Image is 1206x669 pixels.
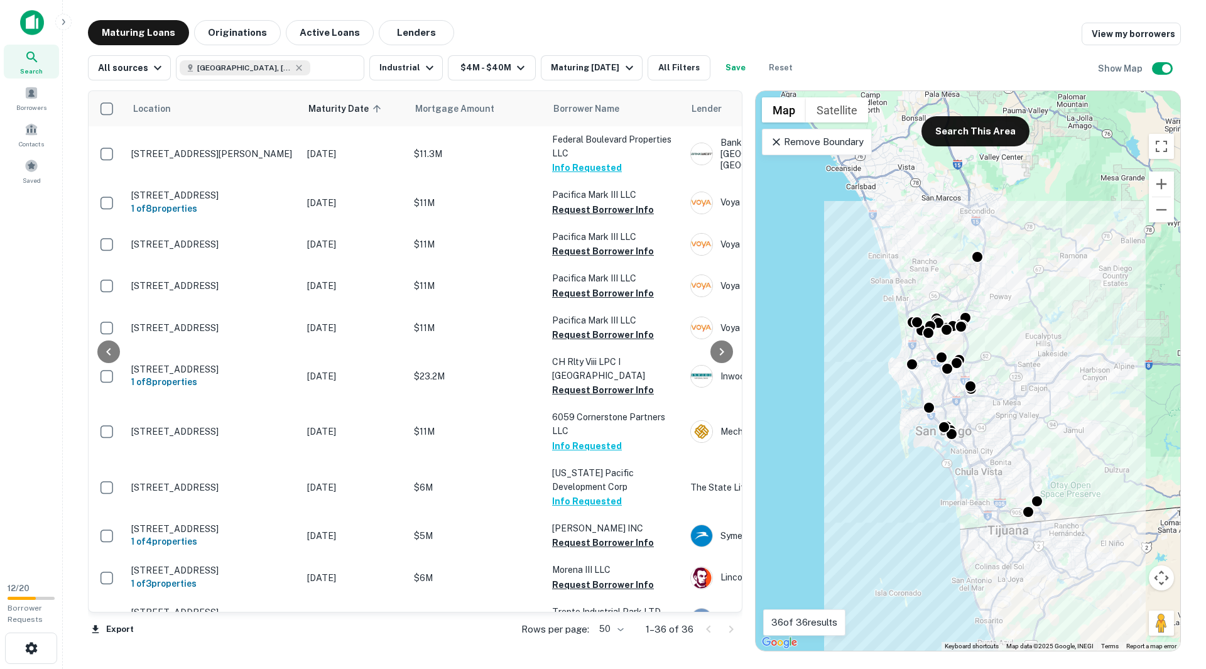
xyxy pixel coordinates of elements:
span: Borrowers [16,102,46,112]
div: Inwood National Bank [690,365,879,388]
button: Info Requested [552,160,622,175]
a: Borrowers [4,81,59,115]
span: Lender [692,101,722,116]
div: Voya Financial [690,275,879,297]
p: [STREET_ADDRESS] [131,364,295,375]
p: Trepte Industrial Park LTD [552,605,678,619]
span: Borrower Requests [8,604,43,624]
p: 36 of 36 results [771,615,837,630]
span: Location [133,101,171,116]
p: [DATE] [307,321,401,335]
th: Mortgage Amount [408,91,546,126]
img: picture [691,525,712,547]
a: Terms (opens in new tab) [1101,643,1119,650]
p: [STREET_ADDRESS] [131,280,295,291]
button: Reset [761,55,801,80]
div: Maturing [DATE] [551,60,636,75]
div: Voya Financial [690,233,879,256]
p: [STREET_ADDRESS] [131,565,295,576]
h6: 1 of 4 properties [131,535,295,548]
h6: 1 of 8 properties [131,202,295,215]
p: $11M [414,237,540,251]
img: picture [691,567,712,589]
div: All sources [98,60,165,75]
p: [DATE] [307,481,401,494]
img: picture [691,317,712,339]
a: Contacts [4,117,59,151]
div: Bankwest - [GEOGRAPHIC_DATA], [GEOGRAPHIC_DATA], And [GEOGRAPHIC_DATA] [690,137,879,171]
button: Keyboard shortcuts [945,642,999,651]
p: [STREET_ADDRESS] [131,426,295,437]
p: [PERSON_NAME] INC [552,521,678,535]
p: Pacifica Mark III LLC [552,230,678,244]
span: Contacts [19,139,44,149]
h6: Show Map [1098,62,1144,75]
p: [DATE] [307,571,401,585]
button: Info Requested [552,438,622,454]
p: Remove Boundary [770,134,864,150]
p: $11.3M [414,147,540,161]
p: Federal Boulevard Properties LLC [552,133,678,160]
button: All Filters [648,55,710,80]
div: Saved [4,154,59,188]
p: The State Life Insurance Company [690,481,879,494]
button: Info Requested [552,494,622,509]
th: Location [125,91,301,126]
p: [STREET_ADDRESS] [131,190,295,201]
img: picture [691,234,712,255]
button: Map camera controls [1149,565,1174,590]
button: Save your search to get updates of matches that match your search criteria. [715,55,756,80]
img: picture [691,421,712,442]
span: Maturity Date [308,101,385,116]
div: Symetra [690,525,879,547]
p: [DATE] [307,369,401,383]
div: 50 [594,620,626,638]
p: [DATE] [307,279,401,293]
button: All sources [88,55,171,80]
p: Pacifica Mark III LLC [552,313,678,327]
a: Search [4,45,59,79]
th: Lender [684,91,885,126]
span: [GEOGRAPHIC_DATA], [GEOGRAPHIC_DATA], [GEOGRAPHIC_DATA] [197,62,291,73]
button: Maturing Loans [88,20,189,45]
p: $23.2M [414,369,540,383]
img: picture [691,143,712,165]
th: Borrower Name [546,91,684,126]
p: [DATE] [307,237,401,251]
p: [DATE] [307,147,401,161]
p: [STREET_ADDRESS] [131,482,295,493]
p: [STREET_ADDRESS] [131,322,295,334]
p: $5M [414,529,540,543]
button: Request Borrower Info [552,383,654,398]
span: Saved [23,175,41,185]
img: picture [691,366,712,387]
div: Voya Financial [690,192,879,214]
p: $11M [414,321,540,335]
button: Request Borrower Info [552,244,654,259]
p: 6059 Cornerstone Partners LLC [552,410,678,438]
div: [PERSON_NAME] [PERSON_NAME] [690,608,879,631]
p: Pacifica Mark III LLC [552,271,678,285]
p: CH Rlty Viii LPC I [GEOGRAPHIC_DATA] [552,355,678,383]
p: 1–36 of 36 [646,622,693,637]
button: Request Borrower Info [552,286,654,301]
p: $11M [414,279,540,293]
p: $6M [414,481,540,494]
p: [US_STATE] Pacific Development Corp [552,466,678,494]
img: Google [759,634,800,651]
p: [STREET_ADDRESS] [131,239,295,250]
img: picture [691,275,712,296]
button: Request Borrower Info [552,202,654,217]
button: Show satellite imagery [806,97,868,122]
button: Toggle fullscreen view [1149,134,1174,159]
h6: 1 of 3 properties [131,577,295,590]
iframe: Chat Widget [1143,568,1206,629]
p: [STREET_ADDRESS] [131,523,295,535]
button: Originations [194,20,281,45]
img: picture [691,192,712,214]
p: Rows per page: [521,622,589,637]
